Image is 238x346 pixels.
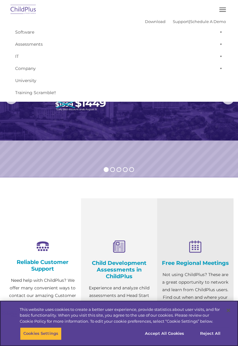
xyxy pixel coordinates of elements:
[191,327,229,340] button: Reject All
[20,327,62,340] button: Cookies Settings
[12,87,226,99] a: Training Scramble!!
[12,26,226,38] a: Software
[173,19,189,24] a: Support
[145,19,226,24] font: |
[190,19,226,24] a: Schedule A Demo
[9,3,38,17] img: ChildPlus by Procare Solutions
[145,19,166,24] a: Download
[9,277,76,330] p: Need help with ChildPlus? We offer many convenient ways to contact our amazing Customer Support r...
[9,259,76,272] h4: Reliable Customer Support
[162,271,229,316] p: Not using ChildPlus? These are a great opportunity to network and learn from ChildPlus users. Fin...
[142,327,187,340] button: Accept All Cookies
[85,284,153,330] p: Experience and analyze child assessments and Head Start data management in one system with zero c...
[222,304,235,317] button: Close
[12,62,226,74] a: Company
[12,50,226,62] a: IT
[12,38,226,50] a: Assessments
[85,260,153,280] h4: Child Development Assessments in ChildPlus
[162,260,229,266] h4: Free Regional Meetings
[12,74,226,87] a: University
[20,307,221,325] div: This website uses cookies to create a better user experience, provide statistics about user visit...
